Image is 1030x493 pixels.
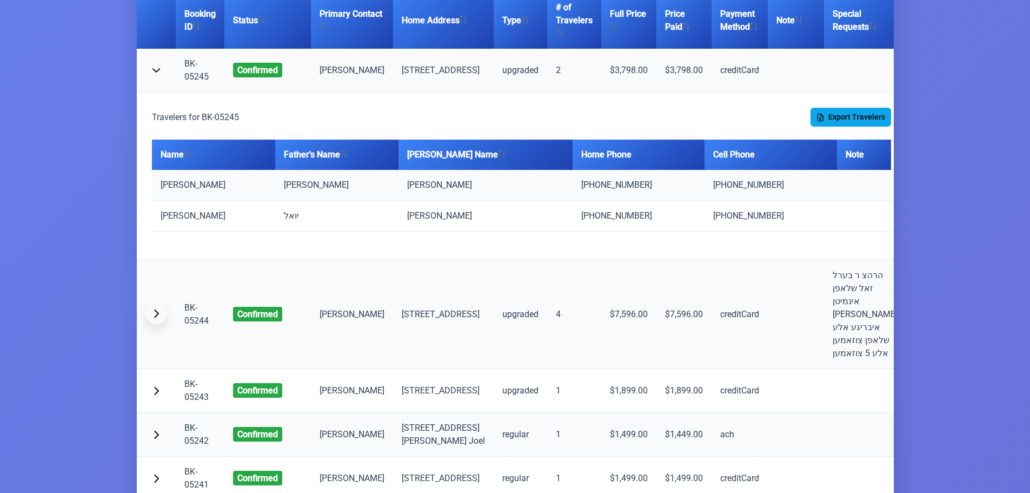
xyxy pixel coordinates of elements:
[184,466,209,490] a: BK-05241
[547,49,601,93] td: 2
[547,260,601,369] td: 4
[547,413,601,457] td: 1
[233,383,282,398] span: confirmed
[494,260,547,369] td: upgraded
[601,260,656,369] td: $7,596.00
[705,170,837,201] td: [PHONE_NUMBER]
[656,49,712,93] td: $3,798.00
[233,63,282,77] span: confirmed
[712,369,768,413] td: creditCard
[573,170,705,201] td: [PHONE_NUMBER]
[233,471,282,485] span: confirmed
[184,379,209,402] a: BK-05243
[601,413,656,457] td: $1,499.00
[393,260,494,369] td: [STREET_ADDRESS]
[275,170,398,201] td: [PERSON_NAME]
[573,140,705,170] th: Home Phone
[152,201,275,232] td: [PERSON_NAME]
[712,260,768,369] td: creditCard
[393,49,494,93] td: [STREET_ADDRESS]
[152,111,239,124] h5: Travelers for BK-05245
[494,369,547,413] td: upgraded
[547,369,601,413] td: 1
[705,140,837,170] th: Cell Phone
[233,307,282,321] span: confirmed
[311,413,393,457] td: [PERSON_NAME]
[656,260,712,369] td: $7,596.00
[712,49,768,93] td: creditCard
[705,201,837,232] td: [PHONE_NUMBER]
[311,49,393,93] td: [PERSON_NAME]
[712,413,768,457] td: ach
[656,369,712,413] td: $1,899.00
[837,140,891,170] th: Note
[494,49,547,93] td: upgraded
[810,108,891,127] button: Export Travelers
[184,303,209,326] a: BK-05244
[573,201,705,232] td: [PHONE_NUMBER]
[601,369,656,413] td: $1,899.00
[184,423,209,446] a: BK-05242
[152,140,275,170] th: Name
[393,413,494,457] td: [STREET_ADDRESS][PERSON_NAME] Joel
[398,170,572,201] td: [PERSON_NAME]
[393,369,494,413] td: [STREET_ADDRESS]
[275,201,398,232] td: יואל
[601,49,656,93] td: $3,798.00
[656,413,712,457] td: $1,449.00
[184,58,209,82] a: BK-05245
[275,140,398,170] th: Father's Name
[824,260,906,369] td: הרהצ ר בערל זאל שלאפן אינמיטן [PERSON_NAME] איבריגע אלע שלאפן צוזאמען אלע 5 צוזאמען
[828,111,885,123] span: Export Travelers
[494,413,547,457] td: regular
[311,260,393,369] td: [PERSON_NAME]
[233,427,282,442] span: confirmed
[311,369,393,413] td: [PERSON_NAME]
[398,201,572,232] td: [PERSON_NAME]
[152,170,275,201] td: [PERSON_NAME]
[398,140,572,170] th: [PERSON_NAME] Name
